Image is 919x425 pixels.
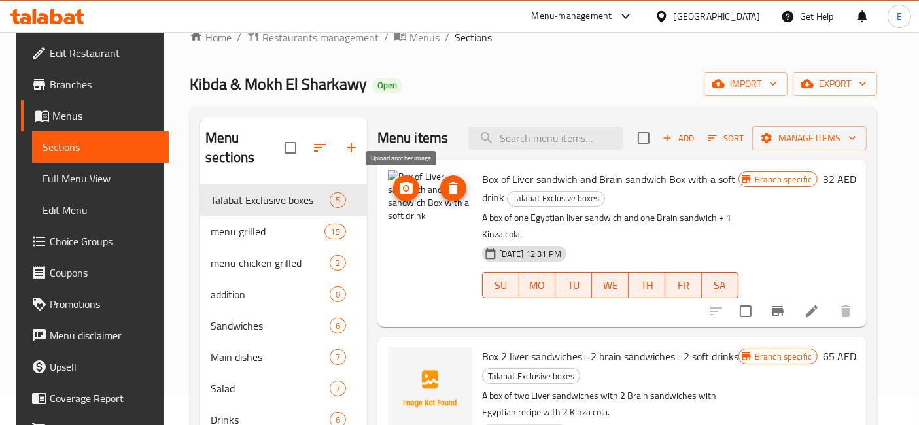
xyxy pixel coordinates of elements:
[50,76,159,92] span: Branches
[763,130,856,146] span: Manage items
[330,351,345,364] span: 7
[211,286,330,302] span: addition
[50,233,159,249] span: Choice Groups
[468,127,623,150] input: search
[32,194,169,226] a: Edit Menu
[43,139,159,155] span: Sections
[330,320,345,332] span: 6
[21,382,169,414] a: Coverage Report
[708,131,744,146] span: Sort
[762,296,793,327] button: Branch-specific-item
[519,272,556,298] button: MO
[634,276,660,295] span: TH
[707,276,733,295] span: SA
[384,29,389,45] li: /
[388,170,472,254] img: Box of Liver sandwich and Brain sandwich Box with a soft drink
[190,69,367,99] span: Kibda & Mokh El Sharkawy
[330,349,346,365] div: items
[440,175,466,201] button: delete image
[21,257,169,288] a: Coupons
[665,272,702,298] button: FR
[393,175,419,201] button: upload picture
[507,191,605,207] div: Talabat Exclusive boxes
[200,279,367,310] div: addition0
[277,134,304,161] span: Select all sections
[830,296,861,327] button: delete
[732,297,759,325] span: Select to update
[409,29,440,45] span: Menus
[237,29,241,45] li: /
[190,29,877,46] nav: breadcrumb
[330,192,346,208] div: items
[43,202,159,218] span: Edit Menu
[752,126,867,150] button: Manage items
[377,128,449,148] h2: Menu items
[200,247,367,279] div: menu chicken grilled2
[897,9,902,24] span: E
[21,37,169,69] a: Edit Restaurant
[597,276,623,295] span: WE
[21,288,169,320] a: Promotions
[482,210,738,243] p: A box of one Egyptian liver sandwich and one Brain sandwich + 1 Kinza cola
[750,173,817,186] span: Branch specific
[211,255,330,271] span: menu chicken grilled
[561,276,587,295] span: TU
[330,318,346,333] div: items
[200,373,367,404] div: Salad7
[211,318,330,333] span: Sandwiches
[211,192,330,208] span: Talabat Exclusive boxes
[50,390,159,406] span: Coverage Report
[330,194,345,207] span: 5
[200,216,367,247] div: menu grilled15
[525,276,551,295] span: MO
[21,226,169,257] a: Choice Groups
[592,272,629,298] button: WE
[32,131,169,163] a: Sections
[200,184,367,216] div: Talabat Exclusive boxes5
[50,328,159,343] span: Menu disclaimer
[21,69,169,100] a: Branches
[211,224,325,239] span: menu grilled
[804,303,820,319] a: Edit menu item
[445,29,449,45] li: /
[508,191,604,206] span: Talabat Exclusive boxes
[211,381,330,396] span: Salad
[704,72,788,96] button: import
[304,132,336,163] span: Sort sections
[43,171,159,186] span: Full Menu View
[823,170,856,188] h6: 32 AED
[714,76,777,92] span: import
[200,310,367,341] div: Sandwiches6
[394,29,440,46] a: Menus
[325,226,345,238] span: 15
[211,349,330,365] span: Main dishes
[372,78,402,93] div: Open
[32,163,169,194] a: Full Menu View
[750,350,817,363] span: Branch specific
[483,369,580,384] span: Talabat Exclusive boxes
[803,76,867,92] span: export
[657,128,699,148] button: Add
[330,255,346,271] div: items
[262,29,379,45] span: Restaurants management
[661,131,696,146] span: Add
[823,347,856,365] h6: 65 AED
[455,29,492,45] span: Sections
[336,132,367,163] button: Add section
[324,224,345,239] div: items
[21,351,169,382] a: Upsell
[372,80,402,91] span: Open
[330,288,345,301] span: 0
[704,128,747,148] button: Sort
[702,272,738,298] button: SA
[52,108,159,124] span: Menus
[793,72,877,96] button: export
[482,347,738,366] span: Box 2 liver sandwiches+ 2 brain sandwiches+ 2 soft drinks
[50,359,159,375] span: Upsell
[482,272,519,298] button: SU
[670,276,697,295] span: FR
